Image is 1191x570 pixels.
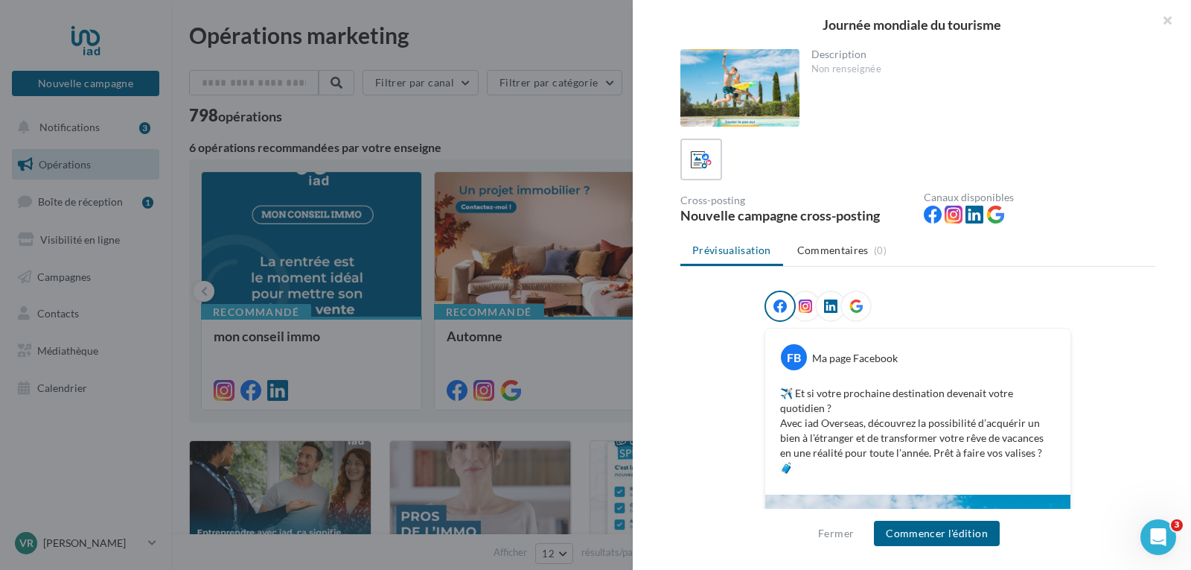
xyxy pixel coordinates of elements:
button: Fermer [812,525,860,542]
span: Commentaires [797,243,869,258]
p: ✈️ Et si votre prochaine destination devenait votre quotidien ? Avec iad Overseas, découvrez la p... [780,386,1056,475]
div: Canaux disponibles [924,192,1155,203]
div: FB [781,344,807,370]
div: Journée mondiale du tourisme [657,18,1167,31]
div: Nouvelle campagne cross-posting [680,209,912,222]
button: Commencer l'édition [874,521,1000,546]
span: 3 [1171,519,1183,531]
iframe: Intercom live chat [1140,519,1176,555]
span: (0) [874,244,887,256]
div: Cross-posting [680,195,912,206]
div: Description [811,49,1144,60]
div: Ma page Facebook [812,351,898,366]
div: Non renseignée [811,63,1144,76]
